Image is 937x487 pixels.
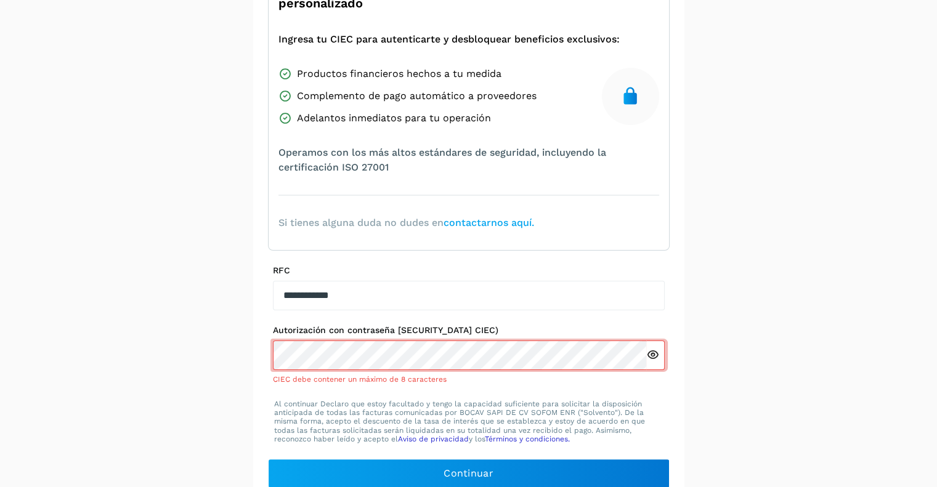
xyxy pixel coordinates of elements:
[278,145,659,175] span: Operamos con los más altos estándares de seguridad, incluyendo la certificación ISO 27001
[485,435,570,443] a: Términos y condiciones.
[273,325,665,336] label: Autorización con contraseña [SECURITY_DATA] CIEC)
[444,217,534,228] a: contactarnos aquí.
[297,89,537,103] span: Complemento de pago automático a proveedores
[444,467,493,480] span: Continuar
[278,215,534,230] span: Si tienes alguna duda no dudes en
[278,32,620,47] span: Ingresa tu CIEC para autenticarte y desbloquear beneficios exclusivos:
[297,111,491,126] span: Adelantos inmediatos para tu operación
[273,375,447,384] span: CIEC debe contener un máximo de 8 caracteres
[274,400,663,444] p: Al continuar Declaro que estoy facultado y tengo la capacidad suficiente para solicitar la dispos...
[398,435,469,443] a: Aviso de privacidad
[273,265,665,276] label: RFC
[297,66,501,81] span: Productos financieros hechos a tu medida
[620,86,640,106] img: secure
